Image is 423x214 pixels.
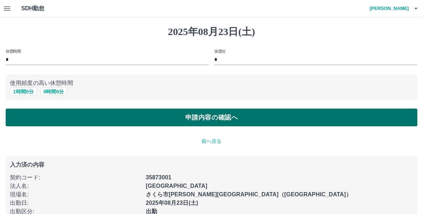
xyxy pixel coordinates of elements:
p: 使用頻度の高い休憩時間 [10,79,413,87]
p: 入力済の内容 [10,162,413,168]
label: 休憩分 [214,48,226,54]
p: 出勤日 : [10,199,142,207]
button: 申請内容の確認へ [6,109,417,126]
b: [GEOGRAPHIC_DATA] [146,183,208,189]
p: 前へ戻る [6,138,417,145]
p: 現場名 : [10,190,142,199]
label: 休憩時間 [6,48,21,54]
button: 1時間0分 [10,87,37,96]
b: 35873001 [146,174,171,180]
h1: 2025年08月23日(土) [6,26,417,38]
p: 法人名 : [10,182,142,190]
p: 契約コード : [10,173,142,182]
b: 2025年08月23日(土) [146,200,198,206]
button: 0時間0分 [40,87,67,96]
b: さくら市[PERSON_NAME][GEOGRAPHIC_DATA]（[GEOGRAPHIC_DATA]） [146,191,352,197]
